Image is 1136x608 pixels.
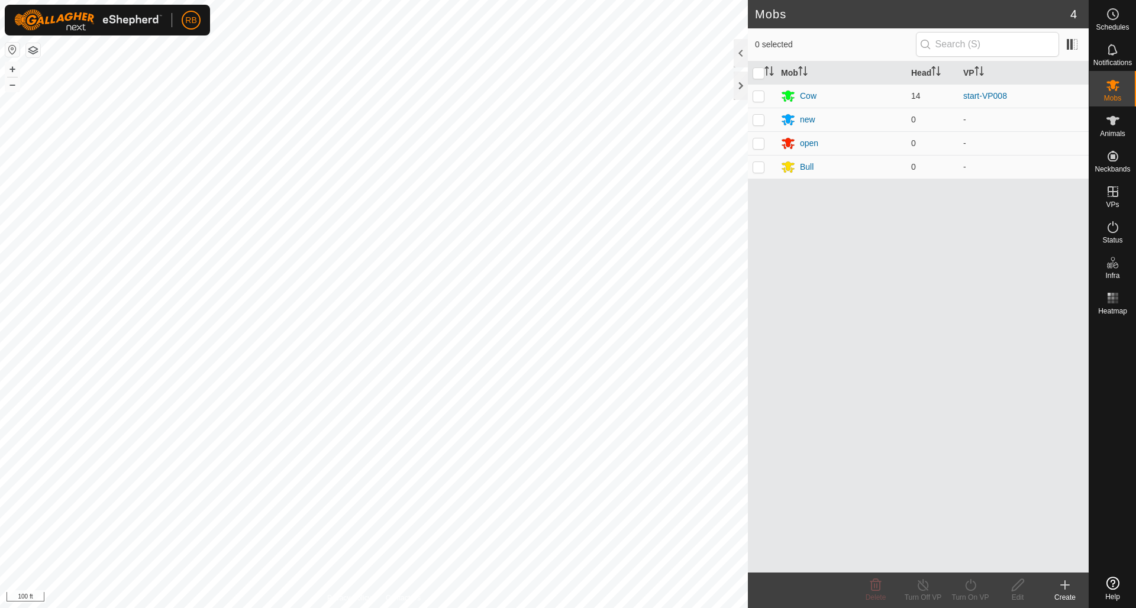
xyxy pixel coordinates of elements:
[1098,308,1127,315] span: Heatmap
[974,68,984,77] p-sorticon: Activate to sort
[800,161,814,173] div: Bull
[1041,592,1089,603] div: Create
[1093,59,1132,66] span: Notifications
[1096,24,1129,31] span: Schedules
[911,162,916,172] span: 0
[755,38,916,51] span: 0 selected
[800,137,818,150] div: open
[911,91,921,101] span: 14
[1104,95,1121,102] span: Mobs
[14,9,162,31] img: Gallagher Logo
[1070,5,1077,23] span: 4
[800,90,816,102] div: Cow
[800,114,815,126] div: new
[798,68,808,77] p-sorticon: Activate to sort
[958,155,1089,179] td: -
[755,7,1070,21] h2: Mobs
[931,68,941,77] p-sorticon: Activate to sort
[958,62,1089,85] th: VP
[327,593,372,603] a: Privacy Policy
[947,592,994,603] div: Turn On VP
[994,592,1041,603] div: Edit
[866,593,886,601] span: Delete
[1106,201,1119,208] span: VPs
[963,91,1007,101] a: start-VP008
[958,131,1089,155] td: -
[1089,572,1136,605] a: Help
[899,592,947,603] div: Turn Off VP
[185,14,196,27] span: RB
[1105,593,1120,600] span: Help
[5,62,20,76] button: +
[386,593,421,603] a: Contact Us
[5,43,20,57] button: Reset Map
[776,62,906,85] th: Mob
[1100,130,1125,137] span: Animals
[1095,166,1130,173] span: Neckbands
[1102,237,1122,244] span: Status
[916,32,1059,57] input: Search (S)
[958,108,1089,131] td: -
[906,62,958,85] th: Head
[911,115,916,124] span: 0
[764,68,774,77] p-sorticon: Activate to sort
[5,77,20,92] button: –
[26,43,40,57] button: Map Layers
[1105,272,1119,279] span: Infra
[911,138,916,148] span: 0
